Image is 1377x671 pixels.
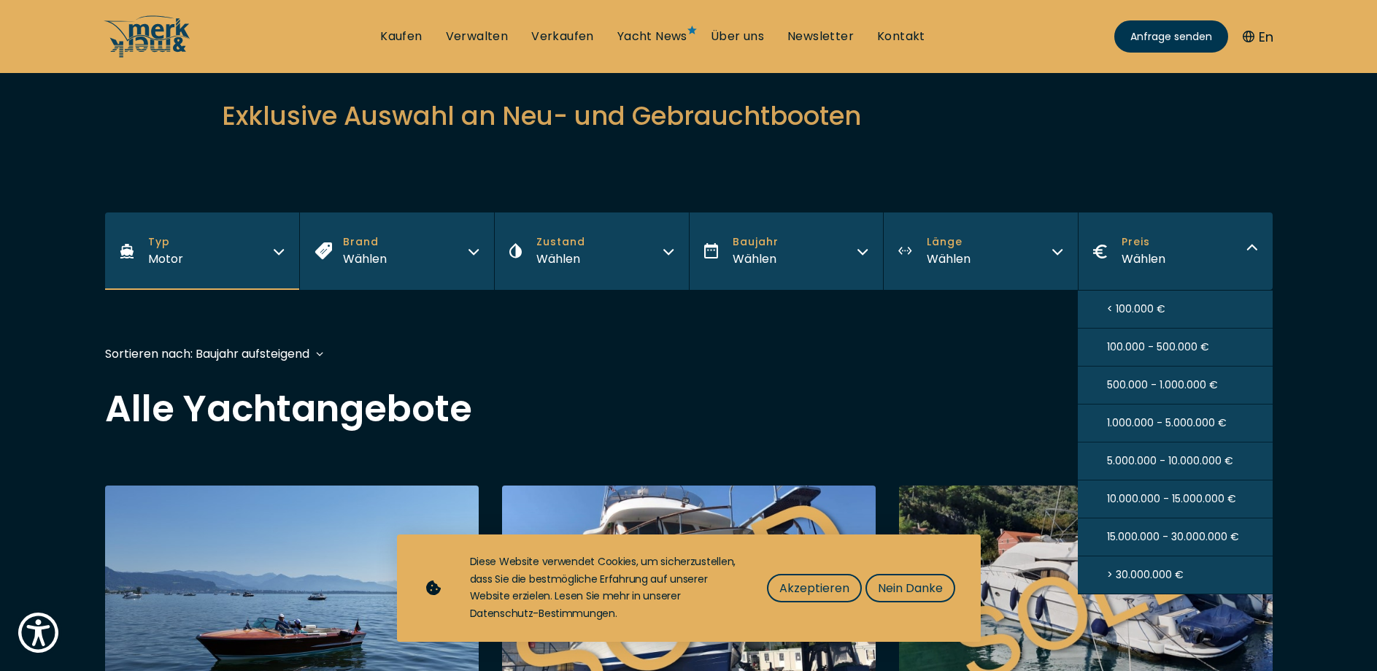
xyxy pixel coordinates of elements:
[105,391,1273,427] h2: Alle Yachtangebote
[148,234,183,250] span: Typ
[1107,529,1239,545] span: 15.000.000 - 30.000.000 €
[148,250,183,267] span: Motor
[877,28,925,45] a: Kontakt
[1078,518,1273,556] button: 15.000.000 - 30.000.000 €
[105,212,300,290] button: TypMotor
[1130,29,1212,45] span: Anfrage senden
[380,28,422,45] a: Kaufen
[531,28,594,45] a: Verkaufen
[1122,234,1165,250] span: Preis
[536,250,585,268] div: Wählen
[222,98,1156,134] h2: Exklusive Auswahl an Neu- und Gebrauchtbooten
[1078,291,1273,329] button: < 100.000 €
[1243,27,1273,47] button: En
[494,212,689,290] button: ZustandWählen
[689,212,884,290] button: BaujahrWählen
[343,250,387,268] div: Wählen
[343,234,387,250] span: Brand
[536,234,585,250] span: Zustand
[883,212,1078,290] button: LängeWählen
[1122,250,1165,268] div: Wählen
[1078,367,1273,404] button: 500.000 - 1.000.000 €
[1107,453,1233,469] span: 5.000.000 - 10.000.000 €
[1107,491,1236,507] span: 10.000.000 - 15.000.000 €
[1107,415,1227,431] span: 1.000.000 - 5.000.000 €
[1078,480,1273,518] button: 10.000.000 - 15.000.000 €
[927,234,971,250] span: Länge
[1107,377,1218,393] span: 500.000 - 1.000.000 €
[1078,442,1273,480] button: 5.000.000 - 10.000.000 €
[711,28,764,45] a: Über uns
[1114,20,1228,53] a: Anfrage senden
[617,28,687,45] a: Yacht News
[299,212,494,290] button: BrandWählen
[470,553,738,623] div: Diese Website verwendet Cookies, um sicherzustellen, dass Sie die bestmögliche Erfahrung auf unse...
[733,234,779,250] span: Baujahr
[878,579,943,597] span: Nein Danke
[927,250,971,268] div: Wählen
[1078,329,1273,367] button: 100.000 - 500.000 €
[767,574,862,602] button: Akzeptieren
[446,28,509,45] a: Verwalten
[787,28,854,45] a: Newsletter
[1107,302,1165,317] span: < 100.000 €
[1107,340,1209,355] span: 100.000 - 500.000 €
[865,574,955,602] button: Nein Danke
[733,250,779,268] div: Wählen
[1078,212,1273,290] button: PreisWählen
[15,609,62,656] button: Show Accessibility Preferences
[1107,567,1184,583] span: > 30.000.000 €
[105,345,309,363] div: Sortieren nach: Baujahr aufsteigend
[779,579,849,597] span: Akzeptieren
[1078,404,1273,442] button: 1.000.000 - 5.000.000 €
[470,606,615,621] a: Datenschutz-Bestimmungen
[1078,556,1273,594] button: > 30.000.000 €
